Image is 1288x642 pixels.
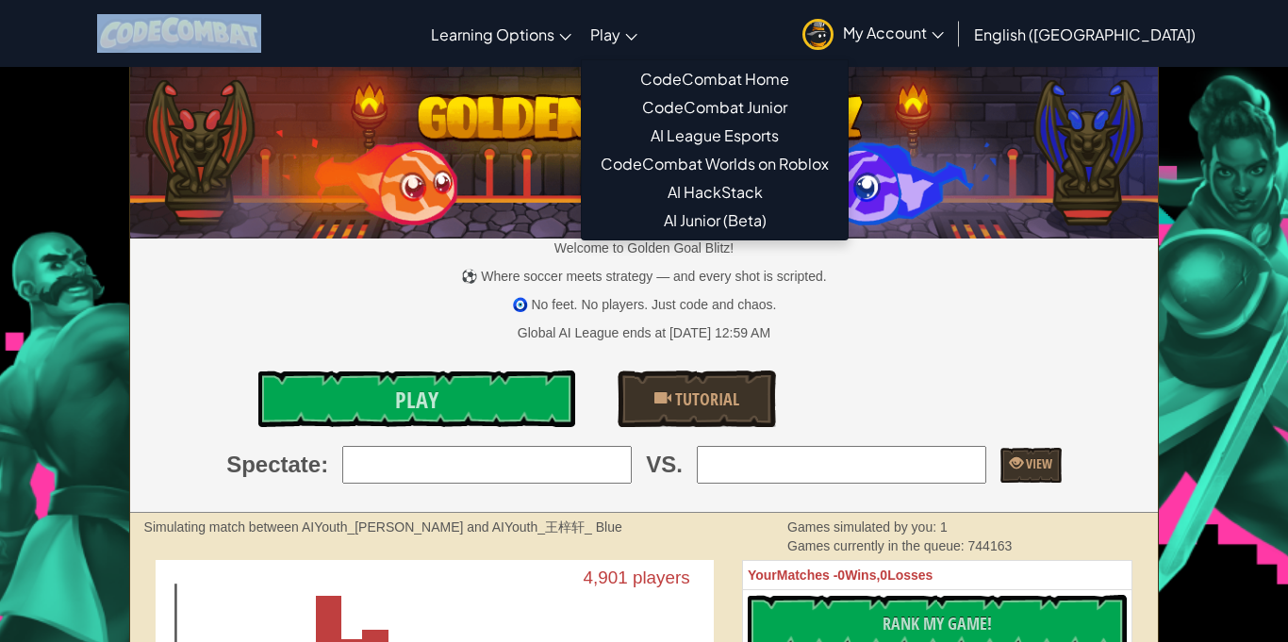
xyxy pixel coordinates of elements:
p: Welcome to Golden Goal Blitz! [130,239,1159,257]
span: 744163 [968,538,1013,553]
a: CodeCombat Junior [582,93,848,122]
th: 0 0 [742,561,1131,590]
img: CodeCombat logo [97,14,262,53]
text: 4,901 players [583,568,689,588]
span: Rank My Game! [883,612,992,635]
span: Learning Options [431,25,554,44]
span: Games simulated by you: [787,519,940,535]
span: 1 [940,519,948,535]
span: VS. [646,449,683,481]
a: My Account [793,4,953,63]
span: Your [748,568,777,583]
div: Global AI League ends at [DATE] 12:59 AM [518,323,770,342]
span: Losses [887,568,933,583]
a: Tutorial [618,370,776,427]
img: Golden Goal [130,59,1159,239]
a: English ([GEOGRAPHIC_DATA]) [965,8,1205,59]
span: Play [590,25,620,44]
span: Games currently in the queue: [787,538,967,553]
a: Learning Options [421,8,581,59]
a: CodeCombat Worlds on Roblox [582,150,848,178]
span: : [321,449,328,481]
a: AI League Esports [582,122,848,150]
img: avatar [802,19,834,50]
strong: Simulating match between AIYouth_[PERSON_NAME] and AIYouth_王梓轩_ Blue [144,519,622,535]
a: AI HackStack [582,178,848,206]
p: 🧿 No feet. No players. Just code and chaos. [130,295,1159,314]
p: ⚽ Where soccer meets strategy — and every shot is scripted. [130,267,1159,286]
a: Play [581,8,647,59]
span: My Account [843,23,944,42]
span: Tutorial [671,387,739,411]
span: View [1023,454,1052,472]
span: Spectate [226,449,321,481]
a: CodeCombat Home [582,65,848,93]
span: English ([GEOGRAPHIC_DATA]) [974,25,1196,44]
a: AI Junior (Beta) [582,206,848,235]
span: Play [395,385,438,415]
span: Wins, [845,568,880,583]
span: Matches - [777,568,838,583]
